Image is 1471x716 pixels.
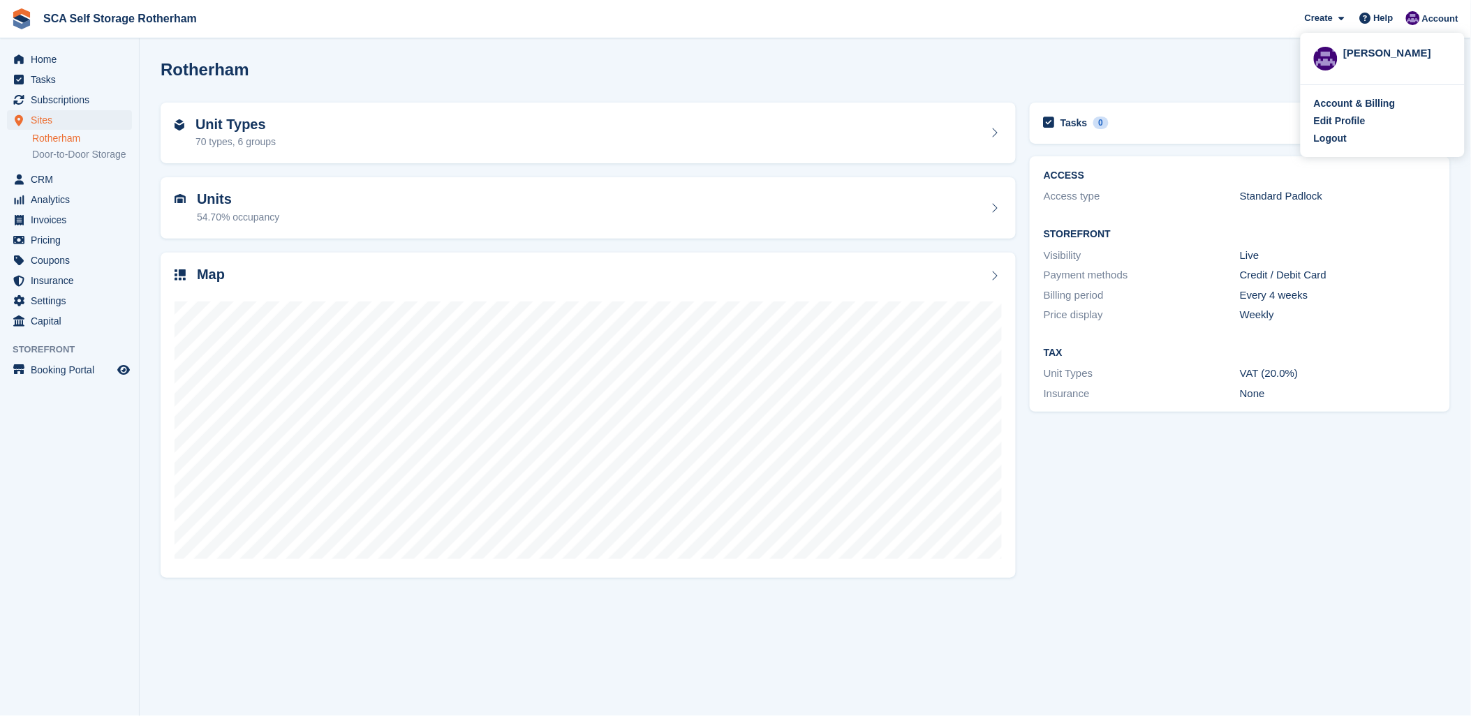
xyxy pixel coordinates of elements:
img: stora-icon-8386f47178a22dfd0bd8f6a31ec36ba5ce8667c1dd55bd0f319d3a0aa187defe.svg [11,8,32,29]
img: Kelly Neesham [1406,11,1420,25]
h2: Tax [1044,348,1436,359]
span: Home [31,50,114,69]
h2: Unit Types [195,117,276,133]
a: menu [7,360,132,380]
h2: Rotherham [161,60,249,79]
a: Account & Billing [1314,96,1451,111]
div: Price display [1044,307,1240,323]
a: Logout [1314,131,1451,146]
a: menu [7,210,132,230]
img: Kelly Neesham [1314,47,1338,70]
span: Coupons [31,251,114,270]
h2: Units [197,191,279,207]
span: Capital [31,311,114,331]
div: Access type [1044,188,1240,204]
div: Weekly [1240,307,1436,323]
div: Every 4 weeks [1240,288,1436,304]
span: Create [1305,11,1333,25]
div: None [1240,386,1436,402]
div: Unit Types [1044,366,1240,382]
span: Storefront [13,343,139,357]
a: menu [7,271,132,290]
div: 54.70% occupancy [197,210,279,225]
a: Rotherham [32,132,132,145]
div: Insurance [1044,386,1240,402]
span: Analytics [31,190,114,209]
span: Settings [31,291,114,311]
div: 0 [1093,117,1109,129]
a: menu [7,110,132,130]
span: Tasks [31,70,114,89]
img: unit-type-icn-2b2737a686de81e16bb02015468b77c625bbabd49415b5ef34ead5e3b44a266d.svg [175,119,184,130]
a: menu [7,70,132,89]
a: Unit Types 70 types, 6 groups [161,103,1016,164]
div: Account & Billing [1314,96,1396,111]
img: map-icn-33ee37083ee616e46c38cad1a60f524a97daa1e2b2c8c0bc3eb3415660979fc1.svg [175,269,186,281]
span: Account [1422,12,1458,26]
a: Edit Profile [1314,114,1451,128]
h2: Tasks [1060,117,1088,129]
h2: ACCESS [1044,170,1436,181]
img: unit-icn-7be61d7bf1b0ce9d3e12c5938cc71ed9869f7b940bace4675aadf7bd6d80202e.svg [175,194,186,204]
div: 70 types, 6 groups [195,135,276,149]
a: Units 54.70% occupancy [161,177,1016,239]
span: CRM [31,170,114,189]
div: Logout [1314,131,1347,146]
div: VAT (20.0%) [1240,366,1436,382]
span: Booking Portal [31,360,114,380]
div: Visibility [1044,248,1240,264]
a: Door-to-Door Storage [32,148,132,161]
span: Invoices [31,210,114,230]
a: menu [7,251,132,270]
div: Live [1240,248,1436,264]
a: menu [7,50,132,69]
a: menu [7,190,132,209]
div: Credit / Debit Card [1240,267,1436,283]
a: Map [161,253,1016,578]
div: Edit Profile [1314,114,1366,128]
span: Insurance [31,271,114,290]
a: menu [7,311,132,331]
a: Preview store [115,361,132,378]
h2: Map [197,267,225,283]
span: Subscriptions [31,90,114,110]
a: menu [7,291,132,311]
span: Sites [31,110,114,130]
a: menu [7,170,132,189]
a: menu [7,230,132,250]
span: Help [1374,11,1394,25]
div: Billing period [1044,288,1240,304]
div: Standard Padlock [1240,188,1436,204]
a: SCA Self Storage Rotherham [38,7,202,30]
h2: Storefront [1044,229,1436,240]
a: menu [7,90,132,110]
div: Payment methods [1044,267,1240,283]
span: Pricing [31,230,114,250]
div: [PERSON_NAME] [1343,45,1451,58]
